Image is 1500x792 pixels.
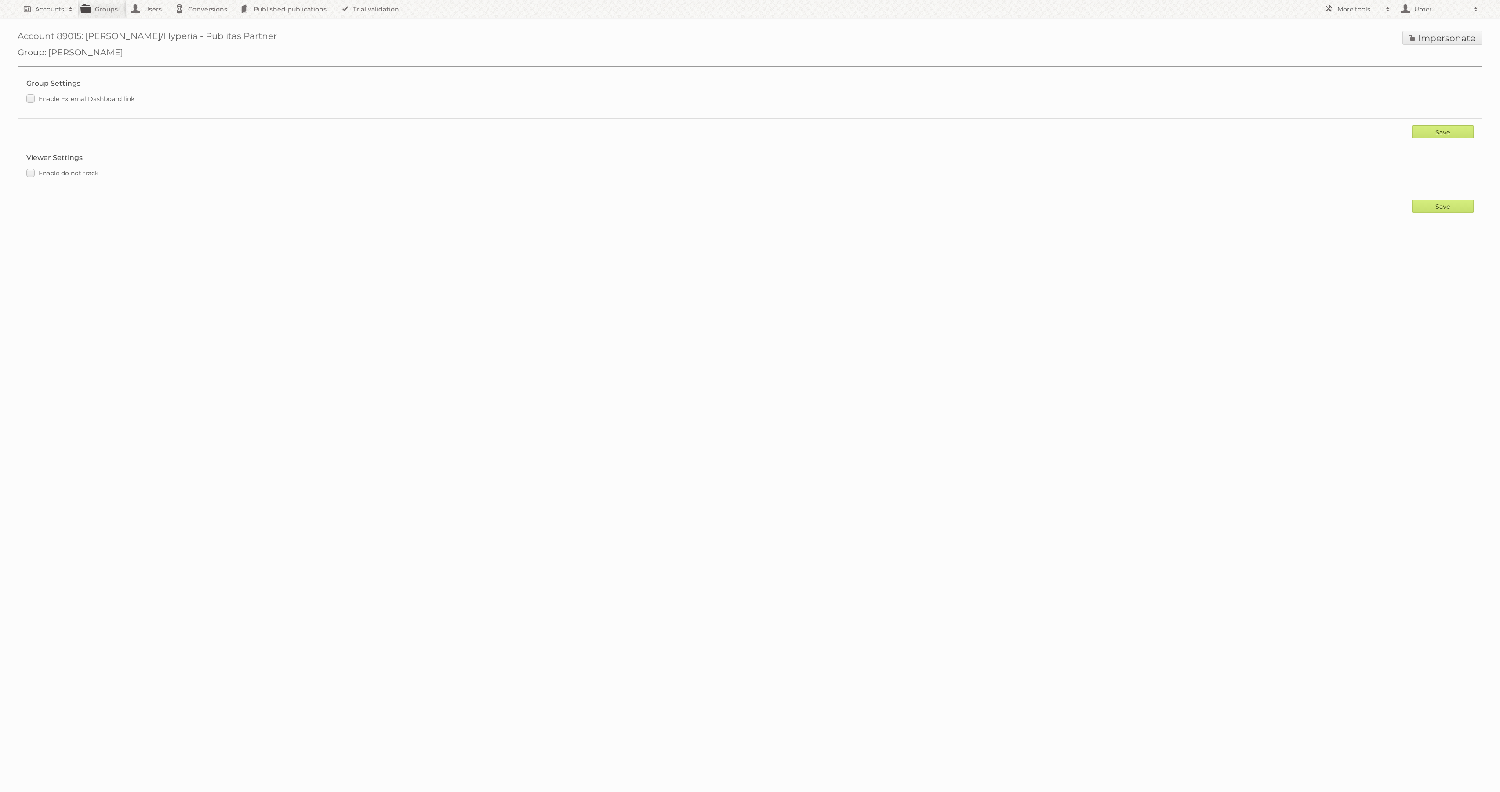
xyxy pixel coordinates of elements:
h2: Umer [1412,5,1469,14]
span: Enable do not track [39,169,98,177]
h2: Accounts [35,5,64,14]
legend: Viewer Settings [26,153,83,162]
input: Save [1412,125,1474,138]
input: Save [1412,200,1474,213]
h1: Account 89015: [PERSON_NAME]/Hyperia - Publitas Partner [18,31,1482,47]
legend: Group Settings [26,79,80,87]
span: Enable External Dashboard link [39,95,134,103]
a: Impersonate [1402,31,1482,45]
h2: Group: [PERSON_NAME] [18,47,1482,58]
h2: More tools [1337,5,1381,14]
